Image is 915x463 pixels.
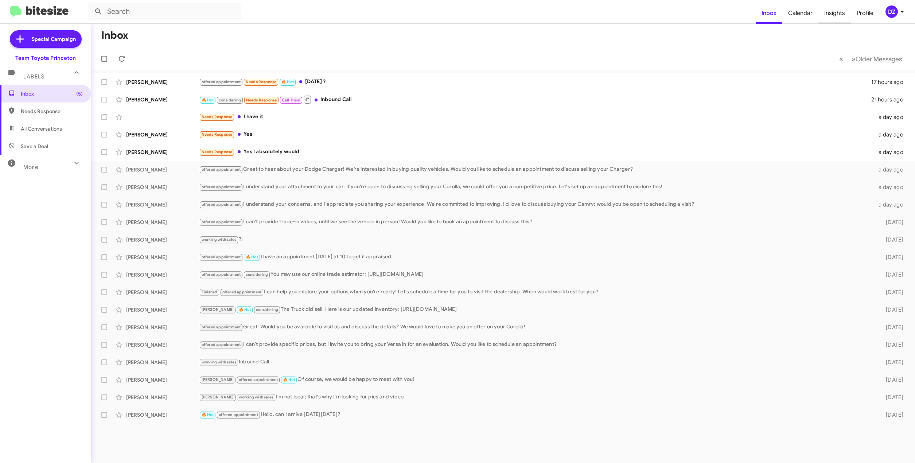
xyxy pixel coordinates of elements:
nav: Page navigation example [835,51,906,66]
span: 🔥 Hot [239,307,251,312]
div: [PERSON_NAME] [126,341,199,348]
span: considering [219,98,241,103]
div: a day ago [872,184,909,191]
div: [DATE] [872,359,909,366]
span: offered appointment [202,220,241,224]
div: Great! Would you be available to visit us and discuss the details? We would love to make you an o... [199,323,872,331]
span: offered appointment [202,255,241,259]
span: offered appointment [202,167,241,172]
span: [PERSON_NAME] [202,377,234,382]
a: Calendar [782,3,818,24]
div: [PERSON_NAME] [126,219,199,226]
span: working with sales [202,237,237,242]
input: Search [88,3,241,20]
div: [PERSON_NAME] [126,324,199,331]
span: Needs Response [246,98,277,103]
div: Great to hear about your Dodge Charger! We’re interested in buying quality vehicles. Would you li... [199,165,872,174]
div: Hello, can I arrive [DATE][DATE]? [199,410,872,419]
span: Inbox [21,90,83,97]
div: [DATE] [872,306,909,313]
div: [DATE] [872,271,909,278]
div: 17 hours ago [871,78,909,86]
div: ?! [199,235,872,244]
span: (5) [76,90,83,97]
div: [PERSON_NAME] [126,131,199,138]
div: [PERSON_NAME] [126,78,199,86]
div: DZ [885,5,898,18]
span: Needs Response [202,115,233,119]
span: considering [256,307,278,312]
div: [PERSON_NAME] [126,411,199,418]
button: Next [847,51,906,66]
div: I understand your concerns, and I appreciate you sharing your experience. We're committed to impr... [199,200,872,209]
div: Inbound Call [199,358,872,366]
div: I can't provide specific prices, but I invite you to bring your Versa in for an evaluation. Would... [199,340,872,349]
div: You may use our online trade estimator: [URL][DOMAIN_NAME] [199,270,872,279]
span: Call Them [282,98,301,103]
span: Needs Response [202,150,233,154]
div: [DATE] [872,289,909,296]
span: working with sales [202,360,237,364]
div: [DATE] [872,376,909,383]
div: [DATE] [872,254,909,261]
span: » [852,54,856,63]
div: [PERSON_NAME] [126,148,199,156]
span: offered appointment [202,185,241,189]
div: Yes I absolutely would [199,148,872,156]
span: 🔥 Hot [281,80,294,84]
div: [DATE] [872,236,909,243]
span: « [839,54,843,63]
span: 🔥 Hot [246,255,258,259]
span: Needs Response [21,108,83,115]
span: offered appointment [222,290,262,294]
span: 🔥 Hot [202,412,214,417]
div: a day ago [872,148,909,156]
div: [PERSON_NAME] [126,289,199,296]
div: Yes [199,130,872,139]
a: Insights [818,3,851,24]
div: [PERSON_NAME] [126,96,199,103]
div: a day ago [872,131,909,138]
a: Inbox [756,3,782,24]
div: I have it [199,113,872,121]
span: All Conversations [21,125,62,132]
div: I understand your attachment to your car. If you're open to discussing selling your Corolla, we c... [199,183,872,191]
span: offered appointment [202,272,241,277]
div: I'm not local; that's why I'm looking for pics and video [199,393,872,401]
div: 21 hours ago [871,96,909,103]
span: [PERSON_NAME] [202,307,234,312]
div: [PERSON_NAME] [126,184,199,191]
div: I can't provide trade-in values, until we see the vehicle in person! Would you like to book an ap... [199,218,872,226]
div: [PERSON_NAME] [126,376,199,383]
span: Finished [202,290,218,294]
span: Needs Response [202,132,233,137]
div: [PERSON_NAME] [126,271,199,278]
span: [PERSON_NAME] [202,395,234,400]
span: More [23,164,38,170]
div: [DATE] [872,411,909,418]
div: [PERSON_NAME] [126,306,199,313]
span: working with sales [239,395,274,400]
span: Special Campaign [32,35,76,43]
div: Of course, we would be happy to meet with you! [199,375,872,384]
div: [DATE] ? [199,78,871,86]
div: [DATE] [872,341,909,348]
div: [DATE] [872,219,909,226]
span: offered appointment [239,377,278,382]
div: I have an appointment [DATE] at 10 to get it appraised. [199,253,872,261]
span: 🔥 Hot [283,377,295,382]
span: offered appointment [202,342,241,347]
span: offered appointment [202,202,241,207]
div: I can help you explore your options when you're ready! Let's schedule a time for you to visit the... [199,288,872,296]
div: [PERSON_NAME] [126,359,199,366]
div: The Truck did sell. Here is our updated inventory: [URL][DOMAIN_NAME] [199,305,872,314]
button: Previous [835,51,848,66]
div: a day ago [872,201,909,208]
span: 🔥 Hot [202,98,214,103]
span: offered appointment [219,412,258,417]
div: Inbound Call [199,95,871,104]
div: [PERSON_NAME] [126,236,199,243]
span: offered appointment [202,80,241,84]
